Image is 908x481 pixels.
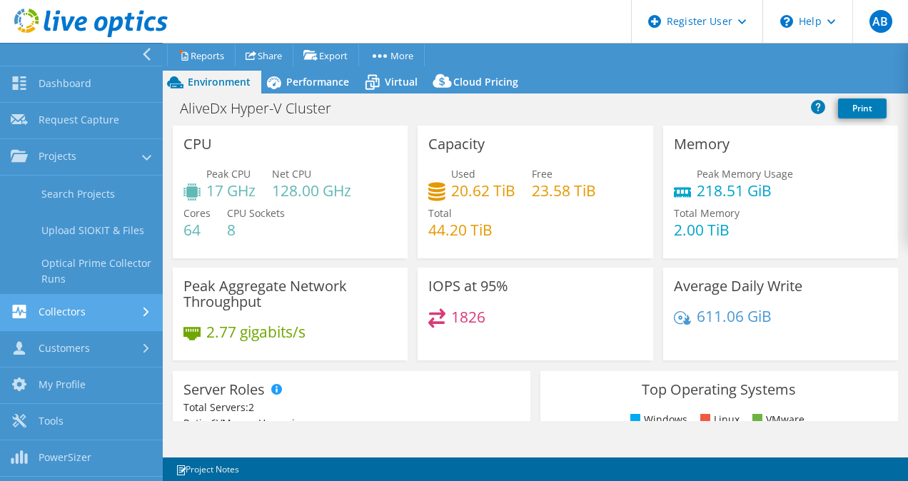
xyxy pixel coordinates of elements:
div: Ratio: VMs per Hypervisor [183,415,520,431]
h3: Top Operating Systems [551,382,887,398]
li: Windows [627,412,687,427]
h4: 1826 [451,309,485,325]
div: Total Servers: [183,400,351,415]
span: Environment [188,75,251,88]
span: Used [451,167,475,181]
h4: 44.20 TiB [428,222,493,238]
span: Peak Memory Usage [697,167,793,181]
h3: CPU [183,136,212,152]
h4: 64 [183,222,211,238]
h4: 17 GHz [206,183,256,198]
h4: 2.77 gigabits/s [206,324,306,340]
h4: 8 [227,222,285,238]
li: VMware [749,412,804,427]
h4: 218.51 GiB [697,183,793,198]
h3: Server Roles [183,382,265,398]
h3: Average Daily Write [674,278,802,294]
h4: 128.00 GHz [272,183,351,198]
a: Project Notes [166,460,249,478]
h3: Memory [674,136,730,152]
span: Virtual [385,75,418,88]
span: Net CPU [272,167,311,181]
span: Cores [183,206,211,220]
svg: \n [780,15,793,28]
li: Linux [697,412,740,427]
span: Free [532,167,553,181]
a: Print [838,98,887,118]
span: Peak CPU [206,167,251,181]
span: Cloud Pricing [453,75,518,88]
a: Share [235,44,293,66]
a: Reports [167,44,236,66]
span: Total Memory [674,206,740,220]
span: CPU Sockets [227,206,285,220]
h3: Peak Aggregate Network Throughput [183,278,397,310]
span: Performance [286,75,349,88]
h4: 2.00 TiB [674,222,740,238]
span: Total [428,206,452,220]
span: 6 [211,416,216,430]
a: Export [293,44,359,66]
h4: 20.62 TiB [451,183,515,198]
h1: AliveDx Hyper-V Cluster [173,101,353,116]
a: More [358,44,425,66]
h3: IOPS at 95% [428,278,508,294]
h3: Capacity [428,136,485,152]
h4: 611.06 GiB [697,308,772,324]
h4: 23.58 TiB [532,183,596,198]
span: AB [869,10,892,33]
span: 2 [248,400,254,414]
